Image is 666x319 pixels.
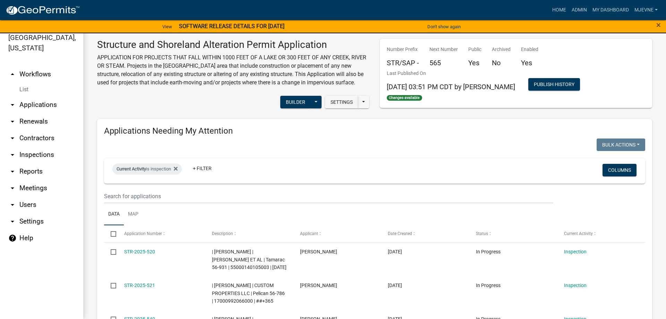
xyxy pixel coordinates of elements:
[521,59,538,67] h5: Yes
[97,53,369,87] p: APPLICATION FOR PROJECTS THAT FALL WITHIN 1000 FEET OF A LAKE OR 300 FEET OF ANY CREEK, RIVER OR ...
[528,82,580,87] wm-modal-confirm: Workflow Publish History
[8,134,17,142] i: arrow_drop_down
[468,46,481,53] p: Public
[8,101,17,109] i: arrow_drop_down
[8,151,17,159] i: arrow_drop_down
[8,217,17,226] i: arrow_drop_down
[124,231,162,236] span: Application Number
[656,20,661,30] span: ×
[425,21,463,32] button: Don't show again
[549,3,569,17] a: Home
[124,203,143,226] a: Map
[381,225,469,242] datatable-header-cell: Date Created
[468,59,481,67] h5: Yes
[280,96,311,108] button: Builder
[8,117,17,126] i: arrow_drop_down
[8,201,17,209] i: arrow_drop_down
[300,231,318,236] span: Applicant
[557,225,645,242] datatable-header-cell: Current Activity
[564,231,593,236] span: Current Activity
[388,283,402,288] span: 08/26/2025
[476,231,488,236] span: Status
[124,249,155,254] a: STR-2025-520
[104,203,124,226] a: Data
[429,46,458,53] p: Next Number
[492,59,511,67] h5: No
[476,283,501,288] span: In Progress
[160,21,175,32] a: View
[387,46,419,53] p: Number Prefix
[187,162,217,175] a: + Filter
[603,164,637,176] button: Columns
[492,46,511,53] p: Archived
[521,46,538,53] p: Enabled
[8,234,17,242] i: help
[212,249,287,270] span: | Michelle Jevne | JOSEPH SPITZER ET AL | Tamarac 56-931 | 55000140105003 | 08/28/2026
[564,283,587,288] a: Inspection
[124,283,155,288] a: STR-2025-521
[325,96,358,108] button: Settings
[469,225,557,242] datatable-header-cell: Status
[212,283,285,304] span: | Elizabeth Plaster | CUSTOM PROPERTIES LLC | Pelican 56-786 | 17000992066000 | ##+365
[104,225,117,242] datatable-header-cell: Select
[8,70,17,78] i: arrow_drop_up
[429,59,458,67] h5: 565
[104,126,645,136] h4: Applications Needing My Attention
[387,70,515,77] p: Last Published On
[656,21,661,29] button: Close
[387,95,422,101] span: Changes available
[179,23,284,30] strong: SOFTWARE RELEASE DETAILS FOR [DATE]
[117,166,146,171] span: Current Activity
[117,225,205,242] datatable-header-cell: Application Number
[8,184,17,192] i: arrow_drop_down
[104,189,553,203] input: Search for applications
[569,3,590,17] a: Admin
[212,231,233,236] span: Description
[632,3,660,17] a: MJevne
[112,163,182,175] div: is inspection
[300,249,337,254] span: Ronald Greenman
[597,138,645,151] button: Bulk Actions
[476,249,501,254] span: In Progress
[388,231,412,236] span: Date Created
[590,3,632,17] a: My Dashboard
[205,225,293,242] datatable-header-cell: Description
[8,167,17,176] i: arrow_drop_down
[387,83,515,91] span: [DATE] 03:51 PM CDT by [PERSON_NAME]
[300,283,337,288] span: Jon Kungel
[528,78,580,91] button: Publish History
[293,225,382,242] datatable-header-cell: Applicant
[97,39,369,51] h3: Structure and Shoreland Alteration Permit Application
[564,249,587,254] a: Inspection
[388,249,402,254] span: 08/28/2025
[387,59,419,67] h5: STR/SAP -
